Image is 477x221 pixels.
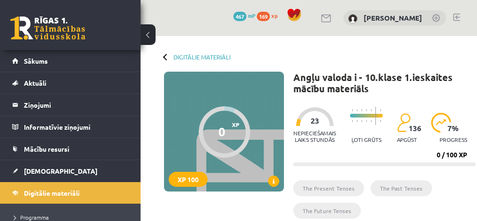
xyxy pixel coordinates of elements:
a: Digitālie materiāli [12,182,129,204]
img: icon-short-line-57e1e144782c952c97e751825c79c345078a6d821885a25fce030b3d8c18986b.svg [380,109,381,111]
img: students-c634bb4e5e11cddfef0936a35e636f08e4e9abd3cc4e673bd6f9a4125e45ecb1.svg [397,113,410,133]
span: Mācību resursi [24,145,69,153]
span: 136 [409,124,421,133]
span: mP [248,12,255,19]
img: icon-short-line-57e1e144782c952c97e751825c79c345078a6d821885a25fce030b3d8c18986b.svg [352,109,353,111]
legend: Ziņojumi [24,94,129,116]
img: icon-progress-161ccf0a02000e728c5f80fcf4c31c7af3da0e1684b2b1d7c360e028c24a22f1.svg [431,113,451,133]
legend: Informatīvie ziņojumi [24,116,129,138]
a: Digitālie materiāli [173,53,231,60]
img: icon-short-line-57e1e144782c952c97e751825c79c345078a6d821885a25fce030b3d8c18986b.svg [371,109,372,111]
a: Mācību resursi [12,138,129,160]
img: icon-short-line-57e1e144782c952c97e751825c79c345078a6d821885a25fce030b3d8c18986b.svg [366,120,367,122]
img: icon-long-line-d9ea69661e0d244f92f715978eff75569469978d946b2353a9bb055b3ed8787d.svg [375,107,376,125]
img: icon-short-line-57e1e144782c952c97e751825c79c345078a6d821885a25fce030b3d8c18986b.svg [366,109,367,111]
a: 467 mP [233,12,255,19]
span: Programma [14,214,49,221]
a: [DEMOGRAPHIC_DATA] [12,160,129,182]
li: The Past Tenses [371,180,432,196]
img: Martins Andersons [348,14,358,23]
img: icon-short-line-57e1e144782c952c97e751825c79c345078a6d821885a25fce030b3d8c18986b.svg [357,120,358,122]
a: 169 xp [257,12,282,19]
a: Rīgas 1. Tālmācības vidusskola [10,16,85,40]
a: Sākums [12,50,129,72]
li: The Present Tenses [293,180,364,196]
div: XP 100 [169,172,208,187]
p: apgūst [397,136,417,143]
img: icon-short-line-57e1e144782c952c97e751825c79c345078a6d821885a25fce030b3d8c18986b.svg [380,120,381,122]
img: icon-short-line-57e1e144782c952c97e751825c79c345078a6d821885a25fce030b3d8c18986b.svg [361,109,362,111]
span: Aktuāli [24,79,46,87]
span: 23 [311,117,319,125]
a: Ziņojumi [12,94,129,116]
img: icon-short-line-57e1e144782c952c97e751825c79c345078a6d821885a25fce030b3d8c18986b.svg [371,120,372,122]
img: icon-short-line-57e1e144782c952c97e751825c79c345078a6d821885a25fce030b3d8c18986b.svg [357,109,358,111]
p: progress [440,136,467,143]
span: xp [271,12,277,19]
img: icon-short-line-57e1e144782c952c97e751825c79c345078a6d821885a25fce030b3d8c18986b.svg [361,120,362,122]
p: Nepieciešamais laiks stundās [293,130,336,143]
a: [PERSON_NAME] [364,13,422,22]
span: Sākums [24,57,48,65]
span: 169 [257,12,270,21]
span: XP [232,121,239,128]
li: The Future Tenses [293,203,361,219]
img: icon-short-line-57e1e144782c952c97e751825c79c345078a6d821885a25fce030b3d8c18986b.svg [352,120,353,122]
div: 0 [218,125,225,139]
span: 467 [233,12,246,21]
p: Ļoti grūts [351,136,381,143]
h1: Angļu valoda i - 10.klase 1.ieskaites mācību materiāls [293,72,476,94]
span: 7 % [447,124,459,133]
span: Digitālie materiāli [24,189,80,197]
a: Informatīvie ziņojumi [12,116,129,138]
span: [DEMOGRAPHIC_DATA] [24,167,97,175]
a: Aktuāli [12,72,129,94]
